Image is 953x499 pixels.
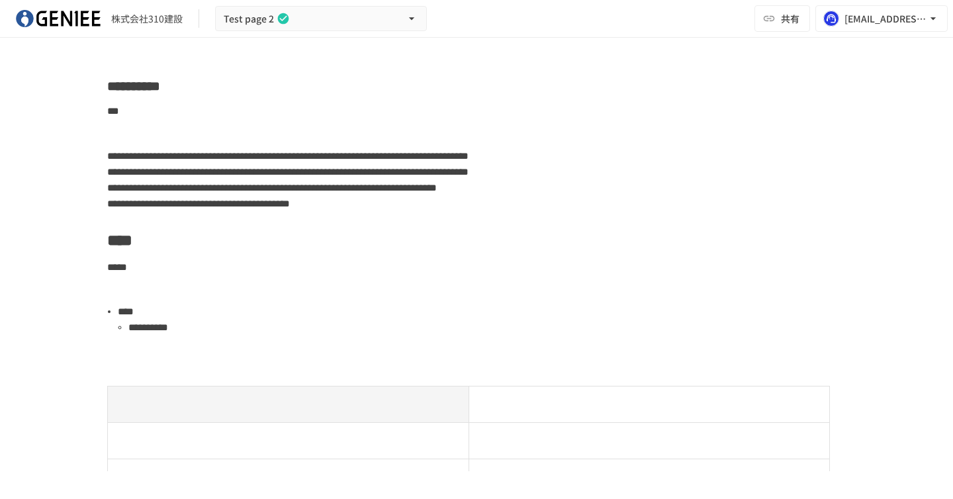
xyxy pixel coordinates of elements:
img: mDIuM0aA4TOBKl0oB3pspz7XUBGXdoniCzRRINgIxkl [16,8,101,29]
span: 共有 [781,11,799,26]
span: Test page 2 [224,11,274,27]
div: [EMAIL_ADDRESS][DOMAIN_NAME] [844,11,927,27]
button: [EMAIL_ADDRESS][DOMAIN_NAME] [815,5,948,32]
div: 株式会社310建設 [111,12,183,26]
button: 共有 [754,5,810,32]
button: Test page 2 [215,6,427,32]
